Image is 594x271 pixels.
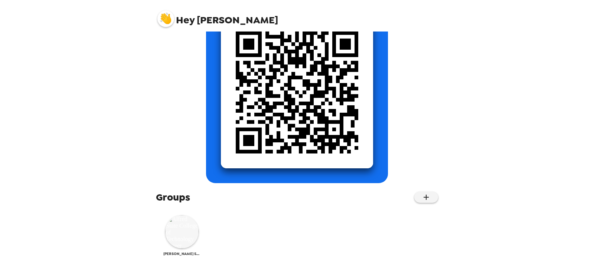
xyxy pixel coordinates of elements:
[157,10,174,27] img: profile pic
[156,191,190,204] span: Groups
[165,215,199,248] img: Alfred State College of Technology Career Services
[157,7,278,25] span: [PERSON_NAME]
[176,13,195,27] span: Hey
[163,251,200,256] span: [PERSON_NAME] State College of Technology Career Services
[221,16,373,168] img: qr code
